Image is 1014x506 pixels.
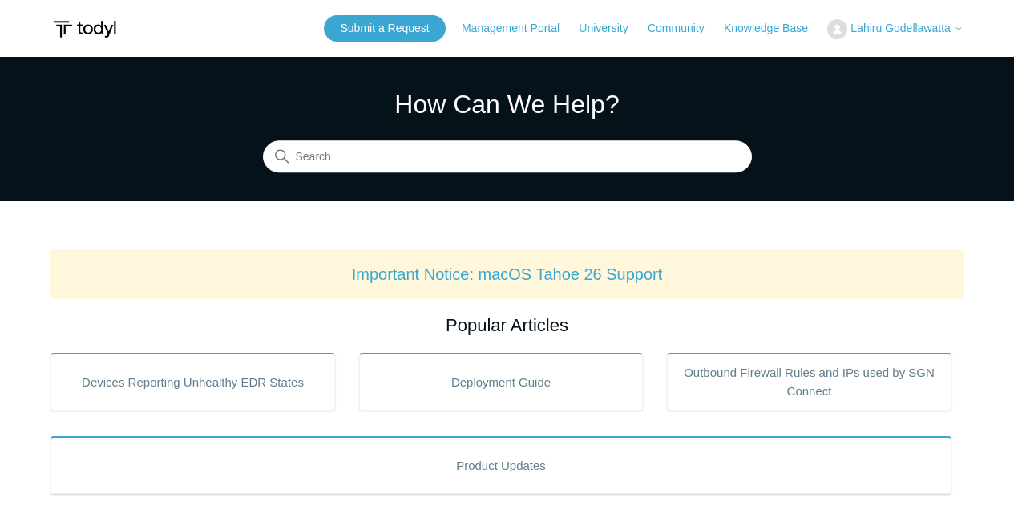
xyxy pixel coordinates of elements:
h1: How Can We Help? [263,85,752,123]
h2: Popular Articles [50,312,964,338]
a: Submit a Request [324,15,445,42]
span: Lahiru Godellawatta [850,22,951,34]
input: Search [263,141,752,173]
a: University [579,20,644,37]
img: Todyl Support Center Help Center home page [50,14,119,44]
a: Devices Reporting Unhealthy EDR States [50,353,335,411]
a: Management Portal [462,20,576,37]
a: Deployment Guide [359,353,644,411]
a: Important Notice: macOS Tahoe 26 Support [352,265,663,283]
a: Knowledge Base [724,20,824,37]
a: Community [648,20,721,37]
button: Lahiru Godellawatta [827,19,964,39]
a: Outbound Firewall Rules and IPs used by SGN Connect [667,353,951,411]
a: Product Updates [50,436,951,494]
